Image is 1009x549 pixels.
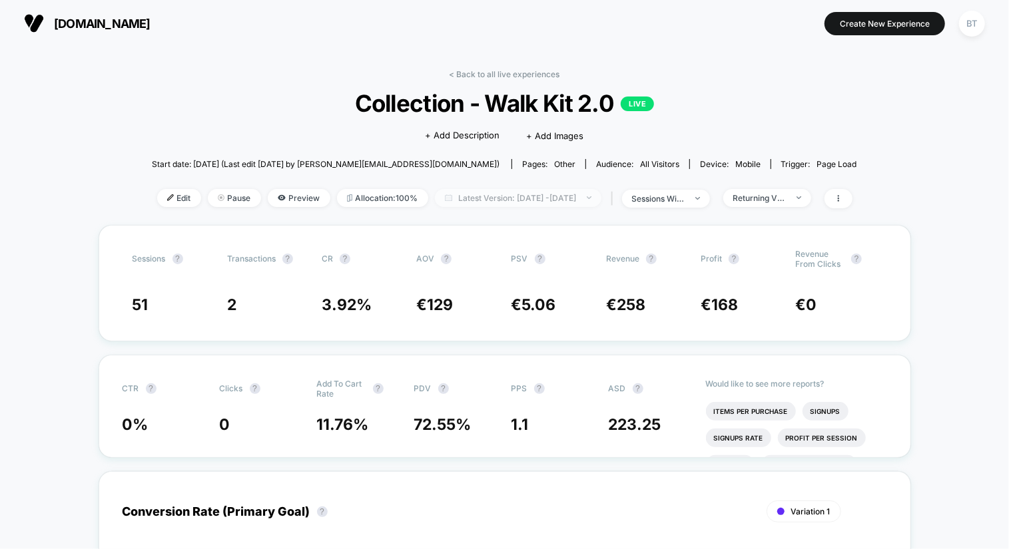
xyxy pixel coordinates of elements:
[438,383,449,394] button: ?
[955,10,989,37] button: BT
[511,383,527,393] span: PPS
[689,159,771,169] span: Device:
[172,254,183,264] button: ?
[778,429,866,447] li: Profit Per Session
[825,12,945,35] button: Create New Experience
[322,295,372,314] span: 3.92 %
[609,415,661,434] span: 223.25
[706,455,755,474] li: Returns
[317,379,366,399] span: Add To Cart Rate
[373,383,384,394] button: ?
[322,254,333,264] span: CR
[282,254,293,264] button: ?
[426,129,500,142] span: + Add Description
[522,159,575,169] div: Pages:
[554,159,575,169] span: other
[123,415,149,434] span: 0 %
[803,402,848,421] li: Signups
[587,196,591,199] img: end
[695,197,700,200] img: end
[729,254,739,264] button: ?
[414,383,432,393] span: PDV
[227,254,276,264] span: Transactions
[609,383,626,393] span: ASD
[527,130,584,141] span: + Add Images
[133,254,166,264] span: Sessions
[640,159,679,169] span: All Visitors
[152,159,500,169] span: Start date: [DATE] (Last edit [DATE] by [PERSON_NAME][EMAIL_ADDRESS][DOMAIN_NAME])
[797,196,801,199] img: end
[416,254,434,264] span: AOV
[337,189,428,207] span: Allocation: 100%
[435,189,601,207] span: Latest Version: [DATE] - [DATE]
[633,383,643,394] button: ?
[123,383,139,393] span: CTR
[606,295,645,314] span: €
[632,194,685,204] div: sessions with impression
[427,295,453,314] span: 129
[445,194,452,201] img: calendar
[20,13,155,34] button: [DOMAIN_NAME]
[711,295,738,314] span: 168
[646,254,657,264] button: ?
[220,415,230,434] span: 0
[208,189,261,207] span: Pause
[227,295,236,314] span: 2
[450,69,560,79] a: < Back to all live experiences
[317,506,328,517] button: ?
[511,415,529,434] span: 1.1
[617,295,645,314] span: 258
[441,254,452,264] button: ?
[414,415,472,434] span: 72.55 %
[596,159,679,169] div: Audience:
[340,254,350,264] button: ?
[416,295,453,314] span: €
[791,506,831,516] span: Variation 1
[54,17,151,31] span: [DOMAIN_NAME]
[851,254,862,264] button: ?
[250,383,260,394] button: ?
[806,295,817,314] span: 0
[608,189,622,208] span: |
[522,295,556,314] span: 5.06
[146,383,157,394] button: ?
[220,383,243,393] span: Clicks
[511,254,528,264] span: PSV
[959,11,985,37] div: BT
[706,429,771,447] li: Signups Rate
[133,295,149,314] span: 51
[187,89,822,117] span: Collection - Walk Kit 2.0
[317,415,369,434] span: 11.76 %
[706,379,887,389] p: Would like to see more reports?
[817,159,857,169] span: Page Load
[761,455,857,474] li: Returns Per Session
[167,194,174,201] img: edit
[795,295,817,314] span: €
[701,254,722,264] span: Profit
[706,402,796,421] li: Items Per Purchase
[534,383,545,394] button: ?
[606,254,639,264] span: Revenue
[621,96,654,111] p: LIVE
[535,254,545,264] button: ?
[511,295,556,314] span: €
[157,189,201,207] span: Edit
[781,159,857,169] div: Trigger:
[735,159,761,169] span: mobile
[733,193,787,203] div: Returning Visitors
[795,249,844,269] span: Revenue From Clicks
[268,189,330,207] span: Preview
[701,295,738,314] span: €
[347,194,352,202] img: rebalance
[218,194,224,201] img: end
[24,13,44,33] img: Visually logo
